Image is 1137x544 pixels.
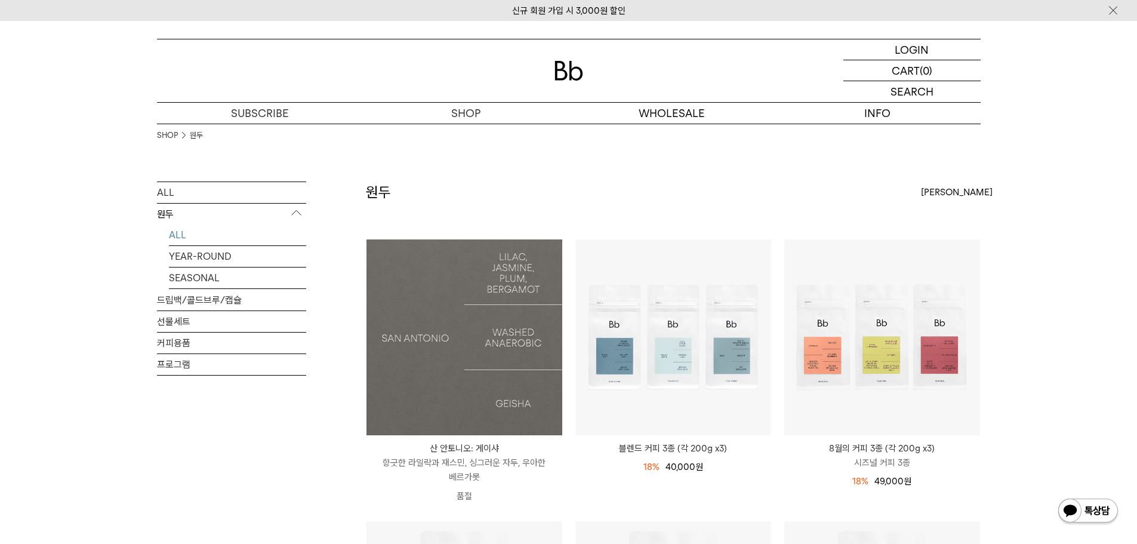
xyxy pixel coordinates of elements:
[874,476,911,487] span: 49,000
[784,441,980,470] a: 8월의 커피 3종 (각 200g x3) 시즈널 커피 3종
[569,103,775,124] p: WHOLESALE
[843,60,981,81] a: CART (0)
[892,60,920,81] p: CART
[169,246,306,267] a: YEAR-ROUND
[843,39,981,60] a: LOGIN
[784,456,980,470] p: 시즈널 커피 3종
[512,5,625,16] a: 신규 회원 가입 시 3,000원 할인
[366,239,562,435] img: 1000001220_add2_044.jpg
[921,185,993,199] span: [PERSON_NAME]
[157,354,306,375] a: 프로그램
[904,476,911,487] span: 원
[363,103,569,124] a: SHOP
[157,103,363,124] a: SUBSCRIBE
[852,474,868,488] div: 18%
[575,239,771,435] img: 블렌드 커피 3종 (각 200g x3)
[775,103,981,124] p: INFO
[366,441,562,484] a: 산 안토니오: 게이샤 향긋한 라일락과 재스민, 싱그러운 자두, 우아한 베르가못
[169,268,306,288] a: SEASONAL
[665,462,703,472] span: 40,000
[157,290,306,311] a: 드립백/콜드브루/캡슐
[366,456,562,484] p: 향긋한 라일락과 재스민, 싱그러운 자두, 우아한 베르가못
[366,484,562,508] p: 품절
[554,61,583,81] img: 로고
[1057,497,1119,526] img: 카카오톡 채널 1:1 채팅 버튼
[169,225,306,245] a: ALL
[784,239,980,435] img: 8월의 커피 3종 (각 200g x3)
[920,60,932,81] p: (0)
[366,182,391,202] h2: 원두
[157,204,306,225] p: 원두
[366,441,562,456] p: 산 안토니오: 게이샤
[895,39,929,60] p: LOGIN
[575,441,771,456] a: 블렌드 커피 3종 (각 200g x3)
[157,333,306,354] a: 커피용품
[366,239,562,435] a: 산 안토니오: 게이샤
[891,81,933,102] p: SEARCH
[695,462,703,472] span: 원
[157,130,178,142] a: SHOP
[784,441,980,456] p: 8월의 커피 3종 (각 200g x3)
[190,130,203,142] a: 원두
[157,182,306,203] a: ALL
[157,311,306,332] a: 선물세트
[643,460,660,474] div: 18%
